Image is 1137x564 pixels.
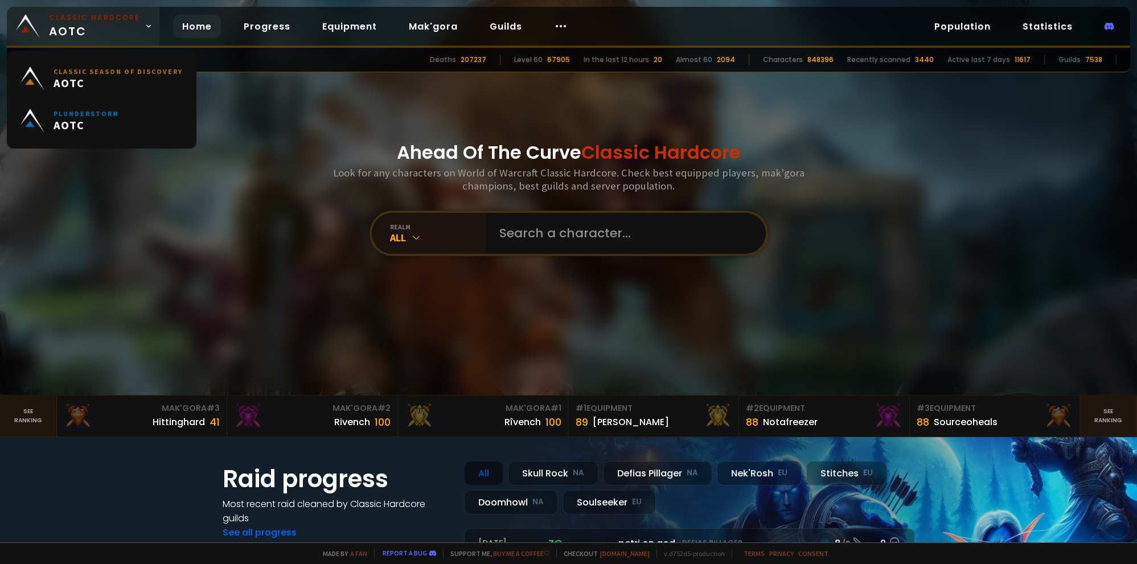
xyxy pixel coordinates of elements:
[7,7,159,46] a: Classic HardcoreAOTC
[910,396,1081,437] a: #3Equipment88Sourceoheals
[654,55,662,65] div: 20
[377,402,391,414] span: # 2
[223,526,297,539] a: See all progress
[443,549,549,558] span: Support me,
[1085,55,1102,65] div: 7538
[400,15,467,38] a: Mak'gora
[153,415,205,429] div: Hittinghard
[1015,55,1031,65] div: 11617
[687,467,698,479] small: NA
[532,496,544,508] small: NA
[925,15,1000,38] a: Population
[947,55,1010,65] div: Active last 7 days
[49,13,140,40] span: AOTC
[763,55,803,65] div: Characters
[575,414,588,430] div: 89
[210,414,220,430] div: 41
[573,467,584,479] small: NA
[550,402,561,414] span: # 1
[397,139,741,166] h1: Ahead Of The Curve
[54,67,183,76] small: Classic Season of Discovery
[717,461,802,485] div: Nek'Rosh
[746,414,758,430] div: 88
[917,402,1073,414] div: Equipment
[54,76,183,90] span: AOTC
[807,55,834,65] div: 848396
[223,497,450,525] h4: Most recent raid cleaned by Classic Hardcore guilds
[575,402,586,414] span: # 1
[464,490,558,514] div: Doomhowl
[54,118,119,132] span: AOTC
[430,55,456,65] div: Deaths
[563,490,656,514] div: Soulseeker
[464,461,503,485] div: All
[806,461,887,485] div: Stitches
[375,414,391,430] div: 100
[581,139,741,165] span: Classic Hardcore
[1013,15,1082,38] a: Statistics
[461,55,486,65] div: 207237
[54,109,119,118] small: Plunderstorm
[390,231,486,244] div: All
[481,15,531,38] a: Guilds
[676,55,712,65] div: Almost 60
[508,461,598,485] div: Skull Rock
[14,100,190,142] a: PlunderstormAOTC
[1058,55,1081,65] div: Guilds
[313,15,386,38] a: Equipment
[847,55,910,65] div: Recently scanned
[556,549,650,558] span: Checkout
[603,461,712,485] div: Defias Pillager
[329,166,809,192] h3: Look for any characters on World of Warcraft Classic Hardcore. Check best equipped players, mak'g...
[934,415,998,429] div: Sourceoheals
[717,55,735,65] div: 2094
[1080,396,1137,437] a: Seeranking
[316,549,367,558] span: Made by
[632,496,642,508] small: EU
[917,402,930,414] span: # 3
[64,402,220,414] div: Mak'Gora
[739,396,910,437] a: #2Equipment88Notafreezer
[763,415,818,429] div: Notafreezer
[173,15,221,38] a: Home
[383,549,427,557] a: Report a bug
[915,55,934,65] div: 3440
[504,415,540,429] div: Rîvench
[493,549,549,558] a: Buy me a coffee
[14,57,190,100] a: Classic Season of DiscoveryAOTC
[746,402,759,414] span: # 2
[223,461,450,497] h1: Raid progress
[863,467,873,479] small: EU
[514,55,543,65] div: Level 60
[235,15,299,38] a: Progress
[464,528,915,558] a: [DATE]zgpetri on godDefias Pillager8 /90
[600,549,650,558] a: [DOMAIN_NAME]
[778,467,787,479] small: EU
[49,13,140,23] small: Classic Hardcore
[656,549,725,558] span: v. d752d5 - production
[769,549,794,558] a: Privacy
[592,415,668,429] div: [PERSON_NAME]
[350,549,367,558] a: a fan
[492,213,752,254] input: Search a character...
[234,402,391,414] div: Mak'Gora
[207,402,220,414] span: # 3
[746,402,902,414] div: Equipment
[575,402,732,414] div: Equipment
[390,223,486,231] div: realm
[744,549,765,558] a: Terms
[334,415,370,429] div: Rivench
[57,396,228,437] a: Mak'Gora#3Hittinghard41
[545,414,561,430] div: 100
[584,55,649,65] div: In the last 12 hours
[917,414,929,430] div: 88
[547,55,570,65] div: 67905
[227,396,398,437] a: Mak'Gora#2Rivench100
[568,396,739,437] a: #1Equipment89[PERSON_NAME]
[398,396,569,437] a: Mak'Gora#1Rîvench100
[798,549,828,558] a: Consent
[405,402,561,414] div: Mak'Gora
